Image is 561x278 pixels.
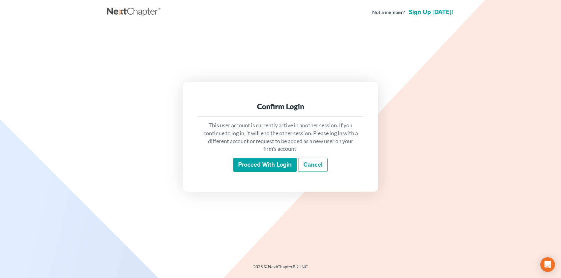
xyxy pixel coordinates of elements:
[107,264,454,275] div: 2025 © NextChapterBK, INC
[298,158,328,172] a: Cancel
[233,158,297,172] input: Proceed with login
[408,9,454,15] a: Sign up [DATE]!
[372,9,405,16] strong: Not a member?
[203,102,358,111] div: Confirm Login
[203,121,358,153] p: This user account is currently active in another session. If you continue to log in, it will end ...
[540,257,555,272] div: Open Intercom Messenger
